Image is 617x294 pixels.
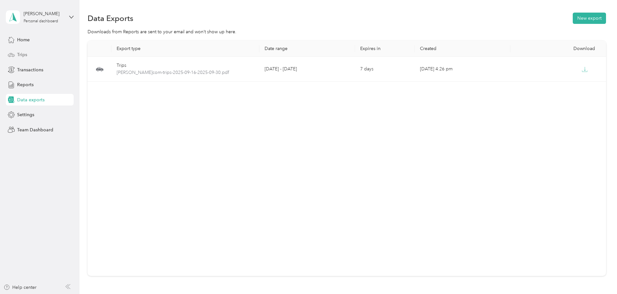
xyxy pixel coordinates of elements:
td: [DATE] 4:26 pm [415,57,510,82]
span: Data exports [17,96,45,103]
span: Team Dashboard [17,127,53,133]
h1: Data Exports [88,15,133,22]
div: Trips [117,62,254,69]
button: Help center [4,284,37,291]
div: [PERSON_NAME] [24,10,64,17]
iframe: Everlance-gr Chat Button Frame [581,258,617,294]
td: 7 days [355,57,415,82]
th: Expires in [355,41,415,57]
button: New export [573,13,606,24]
span: Home [17,36,30,43]
div: Downloads from Reports are sent to your email and won’t show up here. [88,28,606,35]
span: Transactions [17,66,43,73]
th: Export type [111,41,259,57]
span: raul-graemouse.com-trips-2025-09-16-2025-09-30.pdf [117,69,254,76]
div: Personal dashboard [24,19,58,23]
th: Created [415,41,510,57]
span: Settings [17,111,34,118]
td: [DATE] - [DATE] [259,57,355,82]
span: Reports [17,81,34,88]
th: Date range [259,41,355,57]
div: Download [516,46,601,51]
span: Trips [17,51,27,58]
